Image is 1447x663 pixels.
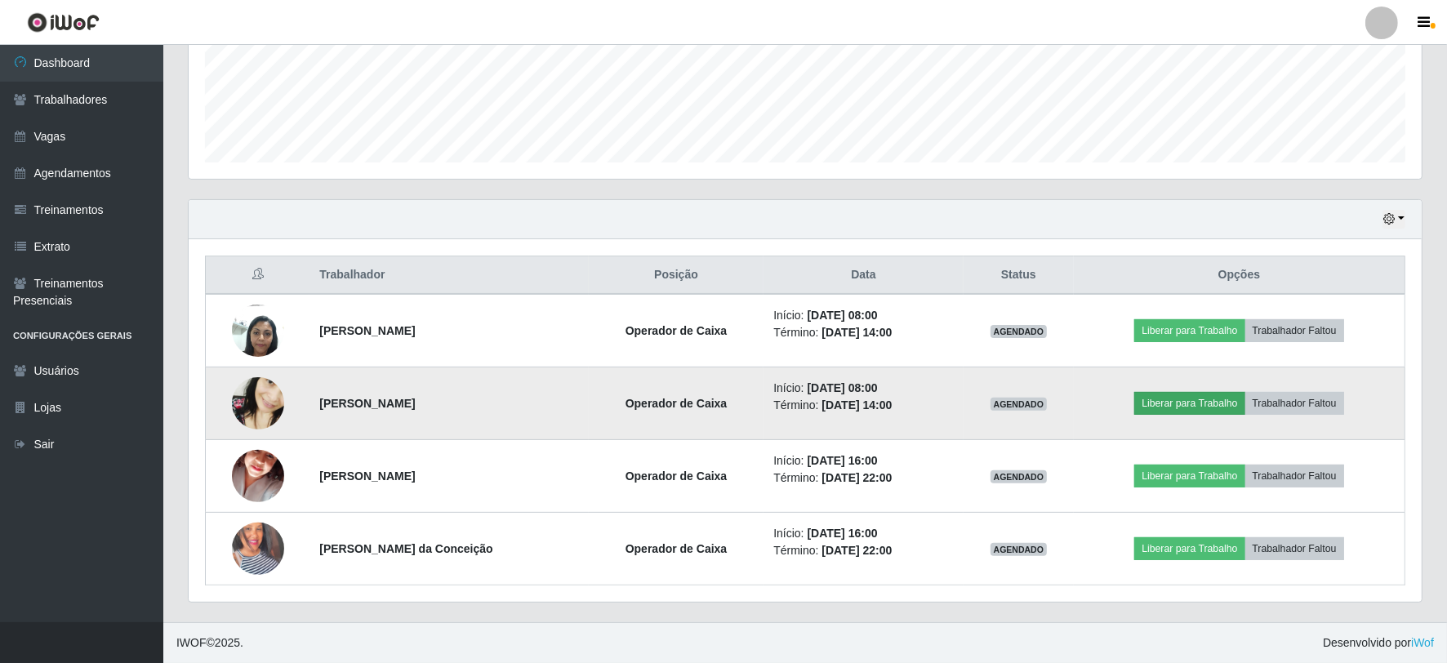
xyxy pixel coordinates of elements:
[1245,465,1344,487] button: Trabalhador Faltou
[773,380,953,397] li: Início:
[1134,319,1244,342] button: Liberar para Trabalho
[626,469,728,483] strong: Operador de Caixa
[991,470,1048,483] span: AGENDADO
[232,502,284,595] img: 1702743014516.jpeg
[1074,256,1405,295] th: Opções
[1245,537,1344,560] button: Trabalhador Faltou
[319,469,415,483] strong: [PERSON_NAME]
[626,397,728,410] strong: Operador de Caixa
[626,324,728,337] strong: Operador de Caixa
[319,397,415,410] strong: [PERSON_NAME]
[1323,634,1434,652] span: Desenvolvido por
[319,324,415,337] strong: [PERSON_NAME]
[232,429,284,523] img: 1673461881907.jpeg
[773,469,953,487] li: Término:
[176,634,243,652] span: © 2025 .
[991,543,1048,556] span: AGENDADO
[1134,392,1244,415] button: Liberar para Trabalho
[964,256,1074,295] th: Status
[232,347,284,461] img: 1735568187482.jpeg
[1411,636,1434,649] a: iWof
[773,525,953,542] li: Início:
[176,636,207,649] span: IWOF
[808,527,878,540] time: [DATE] 16:00
[991,325,1048,338] span: AGENDADO
[808,381,878,394] time: [DATE] 08:00
[1134,537,1244,560] button: Liberar para Trabalho
[764,256,963,295] th: Data
[773,397,953,414] li: Término:
[821,326,892,339] time: [DATE] 14:00
[773,542,953,559] li: Término:
[991,398,1048,411] span: AGENDADO
[589,256,764,295] th: Posição
[773,307,953,324] li: Início:
[773,324,953,341] li: Término:
[821,544,892,557] time: [DATE] 22:00
[821,398,892,412] time: [DATE] 14:00
[821,471,892,484] time: [DATE] 22:00
[1134,465,1244,487] button: Liberar para Trabalho
[1245,392,1344,415] button: Trabalhador Faltou
[808,309,878,322] time: [DATE] 08:00
[319,542,492,555] strong: [PERSON_NAME] da Conceição
[27,12,100,33] img: CoreUI Logo
[808,454,878,467] time: [DATE] 16:00
[1245,319,1344,342] button: Trabalhador Faltou
[309,256,588,295] th: Trabalhador
[626,542,728,555] strong: Operador de Caixa
[773,452,953,469] li: Início:
[232,296,284,365] img: 1678454090194.jpeg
